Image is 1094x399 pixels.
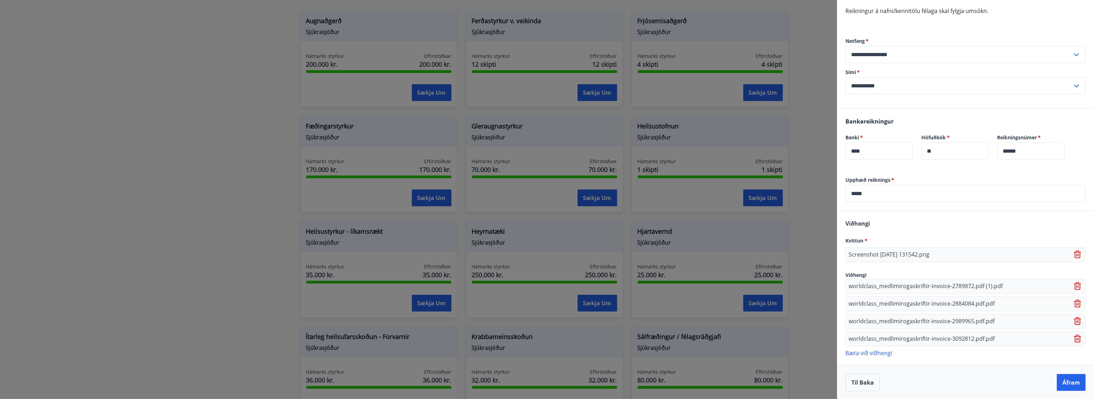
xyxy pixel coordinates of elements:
[845,118,894,125] span: Bankareikningur
[845,69,1086,76] label: Sími
[849,251,929,259] p: Screenshot [DATE] 131542.png
[849,300,995,308] p: worldclass_medlimirogaskriftir-invoice-2884084.pdf.pdf
[845,237,868,244] span: Kvittun
[1057,374,1086,391] button: Áfram
[845,134,913,141] label: Banki
[849,282,1003,291] p: worldclass_medlimirogaskriftir-invoice-2789872.pdf (1).pdf
[845,7,988,15] span: Reikningur á nafni/kennitölu félaga skal fylgja umsókn.
[845,38,1086,45] label: Netfang
[845,349,1086,356] p: Bæta við viðhengi
[845,177,1086,184] label: Upphæð reiknings
[921,134,989,141] label: Höfuðbók
[849,317,995,326] p: worldclass_medlimirogaskriftir-invoice-2989965.pdf.pdf
[845,272,866,278] span: Viðhengi
[845,185,1086,202] div: Upphæð reiknings
[997,134,1065,141] label: Reikningsnúmer
[845,374,880,391] button: Til baka
[849,335,995,343] p: worldclass_medlimirogaskriftir-invoice-3092812.pdf.pdf
[845,220,870,227] span: Viðhengi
